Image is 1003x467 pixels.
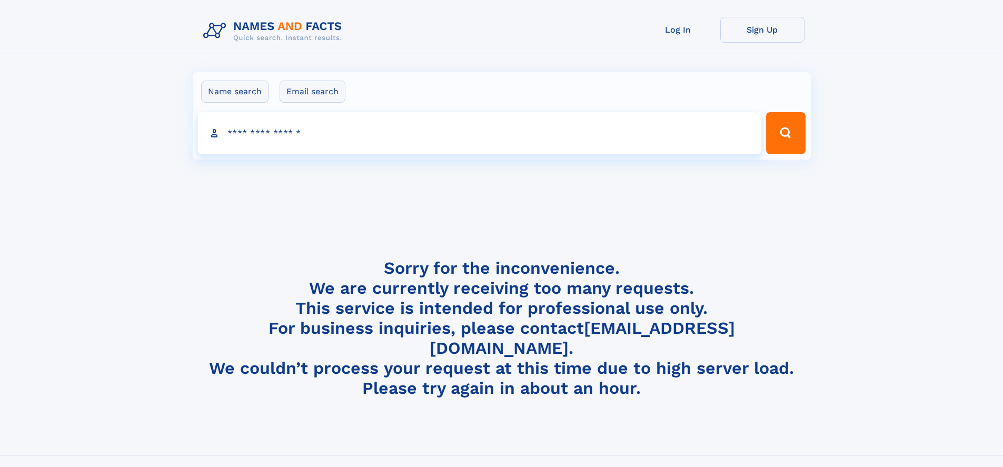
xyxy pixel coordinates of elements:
[199,258,805,399] h4: Sorry for the inconvenience. We are currently receiving too many requests. This service is intend...
[430,318,735,358] a: [EMAIL_ADDRESS][DOMAIN_NAME]
[766,112,805,154] button: Search Button
[636,17,720,43] a: Log In
[199,17,351,45] img: Logo Names and Facts
[198,112,762,154] input: search input
[201,81,269,103] label: Name search
[280,81,345,103] label: Email search
[720,17,805,43] a: Sign Up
